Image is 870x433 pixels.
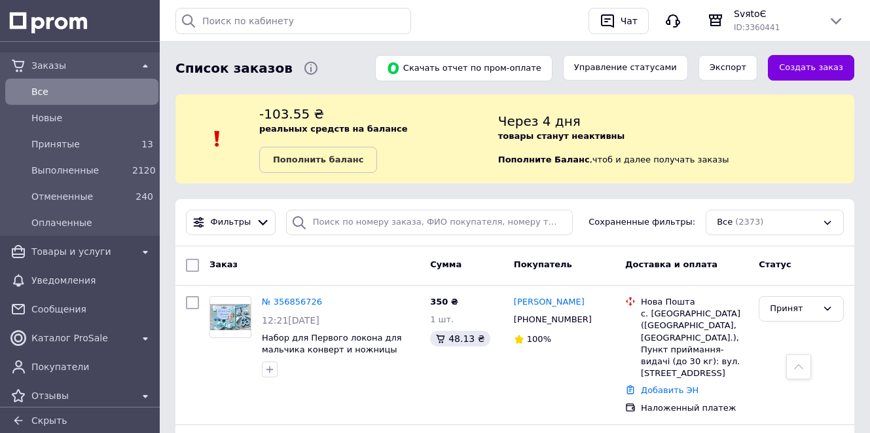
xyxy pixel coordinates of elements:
span: Сумма [430,259,462,269]
b: Пополните Баланс [498,155,590,164]
span: Список заказов [175,59,293,78]
a: Набор для Первого локона для мальчика конверт и ножницы Принц нежно-голубой [262,333,402,367]
span: 13 [141,139,153,149]
img: :exclamation: [208,129,227,149]
span: Все [31,85,153,98]
div: Нова Пошта [641,296,748,308]
span: Оплаченные [31,216,153,229]
span: Скрыть [31,415,67,426]
span: SvяtoЄ [734,7,818,20]
span: 100% [527,334,551,344]
span: Товары и услуги [31,245,132,258]
button: Управление статусами [563,55,688,81]
button: Скачать отчет по пром-оплате [375,55,553,81]
div: Принят [770,302,817,316]
b: Пополнить баланс [273,155,363,164]
a: Создать заказ [768,55,854,81]
span: Фильтры [211,216,251,229]
button: Чат [589,8,649,34]
span: Принятые [31,138,127,151]
a: Добавить ЭН [641,385,698,395]
span: 1 шт. [430,314,454,324]
input: Поиск по кабинету [175,8,411,34]
div: [PHONE_NUMBER] [511,311,594,328]
span: Все [717,216,733,229]
span: Отмененные [31,190,127,203]
b: товары станут неактивны [498,131,625,141]
span: 2120 [132,165,156,176]
b: реальных средств на балансе [259,124,408,134]
span: (2373) [735,217,763,227]
div: Наложенный платеж [641,402,748,414]
div: Чат [618,11,640,31]
a: Фото товару [209,296,251,338]
span: Каталог ProSale [31,331,132,345]
span: Заказы [31,59,132,72]
span: Уведомления [31,274,153,287]
span: ID: 3360441 [734,23,780,32]
span: Через 4 дня [498,113,581,129]
span: Сообщения [31,303,153,316]
div: 48.13 ₴ [430,331,490,347]
div: с. [GEOGRAPHIC_DATA] ([GEOGRAPHIC_DATA], [GEOGRAPHIC_DATA].), Пункт приймання-видачі (до 30 кг): ... [641,308,748,379]
span: Покупатели [31,360,153,373]
button: Экспорт [698,55,757,81]
a: Пополнить баланс [259,147,377,173]
span: -103.55 ₴ [259,106,324,122]
a: [PERSON_NAME] [514,296,585,309]
input: Поиск по номеру заказа, ФИО покупателя, номеру телефона, Email, номеру накладной [286,210,573,235]
span: 12:21[DATE] [262,315,319,326]
span: Сохраненные фильтры: [589,216,695,229]
span: Доставка и оплата [625,259,717,269]
span: Заказ [209,259,238,269]
img: Фото товару [210,304,251,330]
span: Покупатель [514,259,572,269]
a: № 356856726 [262,297,322,307]
span: Отзывы [31,389,132,402]
span: Выполненные [31,164,127,177]
div: , чтоб и далее получать заказы [498,105,854,173]
span: Новые [31,111,153,124]
span: Статус [759,259,791,269]
span: 240 [136,191,153,202]
span: 350 ₴ [430,297,458,307]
